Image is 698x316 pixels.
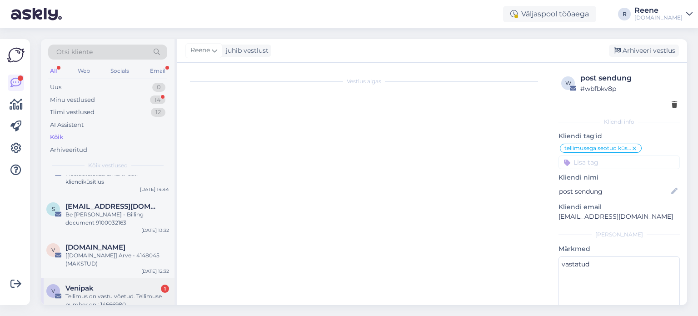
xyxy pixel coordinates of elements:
[618,8,631,20] div: R
[141,268,169,275] div: [DATE] 12:32
[186,77,542,85] div: Vestlus algas
[140,186,169,193] div: [DATE] 14:44
[141,227,169,234] div: [DATE] 13:32
[51,287,55,294] span: V
[634,14,683,21] div: [DOMAIN_NAME]
[50,145,87,155] div: Arhiveeritud
[50,133,63,142] div: Kõik
[7,46,25,64] img: Askly Logo
[558,231,680,239] div: [PERSON_NAME]
[152,83,165,92] div: 0
[65,284,94,292] span: Venipak
[558,244,680,254] p: Märkmed
[65,292,169,309] div: Tellimus on vastu võetud. Tellimuse number on:: 14666980
[558,173,680,182] p: Kliendi nimi
[564,145,631,151] span: tellimusega seotud küsumus
[50,120,84,130] div: AI Assistent
[65,243,125,251] span: Veebimajutus.ee
[50,95,95,105] div: Minu vestlused
[190,45,210,55] span: Reene
[48,65,59,77] div: All
[559,186,669,196] input: Lisa nimi
[609,45,679,57] div: Arhiveeri vestlus
[65,211,169,227] div: Be [PERSON_NAME] - Billing document 9100032163
[151,108,165,117] div: 12
[65,251,169,268] div: [[DOMAIN_NAME]] Arve - 4148045 (MAKSTUD)
[50,83,61,92] div: Uus
[634,7,683,14] div: Reene
[558,212,680,221] p: [EMAIL_ADDRESS][DOMAIN_NAME]
[558,118,680,126] div: Kliendi info
[558,131,680,141] p: Kliendi tag'id
[222,46,269,55] div: juhib vestlust
[65,170,169,186] div: Meeldetuletus! SmartPosti kliendiküsitlus
[65,202,160,211] span: sap-invoices@belenka.com
[580,73,677,84] div: post sendung
[88,161,128,170] span: Kõik vestlused
[150,95,165,105] div: 14
[56,47,93,57] span: Otsi kliente
[76,65,92,77] div: Web
[558,202,680,212] p: Kliendi email
[148,65,167,77] div: Email
[565,80,571,86] span: w
[51,246,55,253] span: V
[634,7,693,21] a: Reene[DOMAIN_NAME]
[109,65,131,77] div: Socials
[558,155,680,169] input: Lisa tag
[580,84,677,94] div: # wbfbkv8p
[503,6,596,22] div: Väljaspool tööaega
[52,206,55,212] span: s
[50,108,95,117] div: Tiimi vestlused
[161,285,169,293] div: 1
